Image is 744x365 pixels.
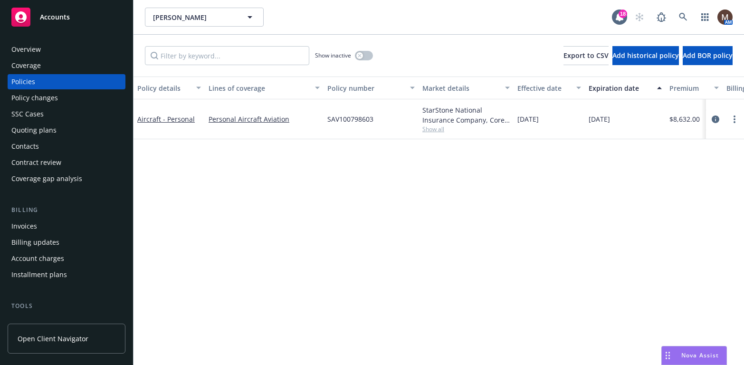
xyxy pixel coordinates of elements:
[11,171,82,186] div: Coverage gap analysis
[661,346,727,365] button: Nova Assist
[145,46,309,65] input: Filter by keyword...
[8,74,125,89] a: Policies
[205,77,324,99] button: Lines of coverage
[8,205,125,215] div: Billing
[11,139,39,154] div: Contacts
[11,90,58,106] div: Policy changes
[209,114,320,124] a: Personal Aircraft Aviation
[589,83,651,93] div: Expiration date
[8,106,125,122] a: SSC Cases
[134,77,205,99] button: Policy details
[137,115,195,124] a: Aircraft - Personal
[652,8,671,27] a: Report a Bug
[11,123,57,138] div: Quoting plans
[8,155,125,170] a: Contract review
[8,4,125,30] a: Accounts
[696,8,715,27] a: Switch app
[517,83,571,93] div: Effective date
[674,8,693,27] a: Search
[563,51,609,60] span: Export to CSV
[8,123,125,138] a: Quoting plans
[8,139,125,154] a: Contacts
[419,77,514,99] button: Market details
[11,219,37,234] div: Invoices
[666,77,723,99] button: Premium
[11,155,61,170] div: Contract review
[327,83,404,93] div: Policy number
[11,315,52,330] div: Manage files
[619,10,627,18] div: 18
[630,8,649,27] a: Start snowing
[11,58,41,73] div: Coverage
[612,51,679,60] span: Add historical policy
[612,46,679,65] button: Add historical policy
[153,12,235,22] span: [PERSON_NAME]
[11,235,59,250] div: Billing updates
[422,83,499,93] div: Market details
[585,77,666,99] button: Expiration date
[40,13,70,21] span: Accounts
[8,58,125,73] a: Coverage
[8,219,125,234] a: Invoices
[8,315,125,330] a: Manage files
[11,267,67,282] div: Installment plans
[517,114,539,124] span: [DATE]
[11,42,41,57] div: Overview
[324,77,419,99] button: Policy number
[11,74,35,89] div: Policies
[8,251,125,266] a: Account charges
[145,8,264,27] button: [PERSON_NAME]
[8,301,125,311] div: Tools
[669,114,700,124] span: $8,632.00
[710,114,721,125] a: circleInformation
[8,235,125,250] a: Billing updates
[683,51,733,60] span: Add BOR policy
[422,105,510,125] div: StarStone National Insurance Company, Core Specialty, [GEOGRAPHIC_DATA] Aviation Underwriters, [G...
[11,106,44,122] div: SSC Cases
[422,125,510,133] span: Show all
[8,267,125,282] a: Installment plans
[11,251,64,266] div: Account charges
[662,346,674,365] div: Drag to move
[18,334,88,344] span: Open Client Navigator
[514,77,585,99] button: Effective date
[589,114,610,124] span: [DATE]
[717,10,733,25] img: photo
[669,83,708,93] div: Premium
[209,83,309,93] div: Lines of coverage
[137,83,191,93] div: Policy details
[8,42,125,57] a: Overview
[681,351,719,359] span: Nova Assist
[683,46,733,65] button: Add BOR policy
[563,46,609,65] button: Export to CSV
[327,114,373,124] span: SAV100798603
[315,51,351,59] span: Show inactive
[8,90,125,106] a: Policy changes
[8,171,125,186] a: Coverage gap analysis
[729,114,740,125] a: more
